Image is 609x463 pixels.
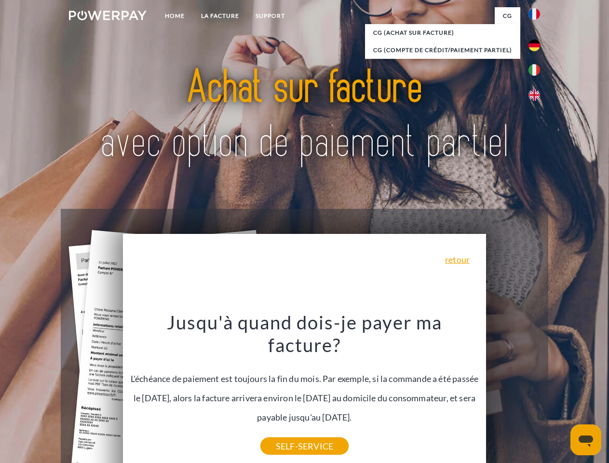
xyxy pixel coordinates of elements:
[129,311,481,446] div: L'échéance de paiement est toujours la fin du mois. Par exemple, si la commande a été passée le [...
[193,7,247,25] a: LA FACTURE
[69,11,147,20] img: logo-powerpay-white.svg
[260,437,349,455] a: SELF-SERVICE
[528,40,540,51] img: de
[528,64,540,76] img: it
[528,8,540,20] img: fr
[129,311,481,357] h3: Jusqu'à quand dois-je payer ma facture?
[157,7,193,25] a: Home
[570,424,601,455] iframe: Button to launch messaging window
[365,24,520,41] a: CG (achat sur facture)
[247,7,293,25] a: Support
[365,41,520,59] a: CG (Compte de crédit/paiement partiel)
[445,255,470,264] a: retour
[495,7,520,25] a: CG
[92,46,517,185] img: title-powerpay_fr.svg
[528,89,540,101] img: en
